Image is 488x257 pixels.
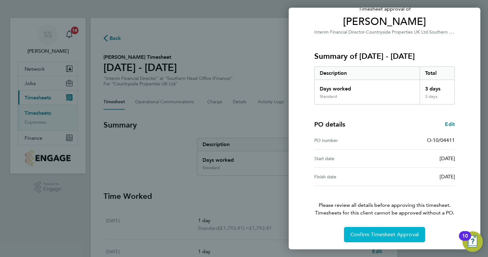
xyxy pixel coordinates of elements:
div: 3 days [420,94,455,104]
button: Open Resource Center, 10 new notifications [462,231,483,252]
span: · [365,29,366,35]
div: Start date [314,155,385,162]
span: O-10/04411 [427,137,455,143]
span: Edit [445,121,455,127]
div: Summary of 29 Sep - 05 Oct 2025 [314,66,455,105]
span: Confirm Timesheet Approval [350,231,419,238]
div: [DATE] [385,155,455,162]
span: Timesheets for this client cannot be approved without a PO. [307,209,462,217]
div: PO number [314,136,385,144]
h3: Summary of [DATE] - [DATE] [314,51,455,61]
span: Interim Financial Director [314,29,365,35]
div: Standard [320,94,337,99]
a: Edit [445,121,455,128]
div: Description [315,67,420,80]
button: Confirm Timesheet Approval [344,227,425,242]
div: [DATE] [385,173,455,181]
span: Timesheet approval of [314,5,455,13]
div: Days worked [315,80,420,94]
h4: PO details [314,120,345,129]
span: · [428,29,429,35]
div: 3 days [420,80,455,94]
div: Total [420,67,455,80]
span: [PERSON_NAME] [314,15,455,28]
div: 10 [462,236,468,244]
div: Finish date [314,173,385,181]
span: Countryside Properties UK Ltd [366,29,428,35]
p: Please review all details before approving this timesheet. [307,186,462,217]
